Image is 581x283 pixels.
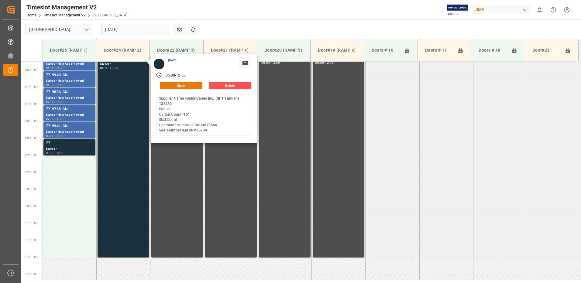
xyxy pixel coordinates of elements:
div: 06:00 [100,66,109,69]
div: 09:00 [56,152,64,154]
img: Exertis%20JAM%20-%20Email%20Logo.jpg_1722504956.jpg [447,5,468,15]
div: - [55,101,56,103]
button: Delete [209,82,251,89]
div: [DATE] [166,58,180,63]
div: 07:00 [56,84,64,86]
div: Door#23 [530,45,562,56]
div: 08:00 [56,118,64,120]
div: Door#24 (RAMP 2) [101,45,145,56]
span: 08:30 Hr [25,136,37,140]
div: 77-9941-CN [46,123,93,129]
div: 06:30 [56,66,64,69]
div: - [270,61,271,64]
button: open menu [82,25,91,34]
div: 12:00 [325,61,334,64]
div: JIMS [472,5,530,14]
span: 10:30 Hr [25,204,37,208]
div: - [55,118,56,120]
b: EMCPPT6734 [183,128,207,132]
b: EGSU3829666 [192,123,217,127]
div: - [175,73,176,78]
button: Open [160,82,202,89]
div: 08:30 [46,152,55,154]
div: - [55,135,56,137]
span: 11:00 Hr [25,221,37,225]
div: - [55,66,56,69]
span: 09:00 Hr [25,153,37,157]
button: Help Center [546,3,560,17]
span: 12:00 Hr [25,255,37,259]
div: Door#19 (RAMP 6) [315,45,359,56]
div: Status - New Appointment [46,129,93,135]
div: Door#25 (RAMP 1) [47,45,91,56]
div: 07:30 [46,118,55,120]
div: Timeslot Management V2 [26,3,127,12]
div: Status - New Appointment [46,78,93,84]
div: Doors # 17 [423,45,455,56]
button: JIMS [472,4,533,15]
span: 09:30 Hr [25,170,37,174]
div: 77- [46,140,93,146]
b: Gator Cases Inc. (GF1 Yantian) 132430 [159,96,239,106]
div: 08:00 [46,135,55,137]
div: Status - New Appointment [46,112,93,118]
div: - [55,84,56,86]
span: 07:30 Hr [25,102,37,106]
div: 06:00 [46,66,55,69]
div: 07:30 [56,101,64,103]
a: Timeslot Management V2 [43,13,86,17]
div: 06:00 [315,61,324,64]
div: 77-9765-CN [46,106,93,112]
span: 07:00 Hr [25,85,37,89]
span: 06:30 Hr [25,68,37,72]
div: 08:30 [56,135,64,137]
div: Status - New Appointment [46,61,93,66]
div: 77-9586-CN [46,89,93,95]
div: Door#22 (RAMP 3) [155,45,198,56]
span: 11:30 Hr [25,238,37,242]
div: Doors # 16 [369,45,401,56]
span: 10:00 Hr [25,187,37,191]
div: 06:00 [261,61,270,64]
div: 12:00 [110,66,119,69]
a: Home [26,13,36,17]
span: 12:30 Hr [25,272,37,276]
div: Door#20 (RAMP 5) [262,45,305,56]
div: - [55,152,56,154]
b: 151 [183,112,190,117]
div: Status - [100,61,147,66]
button: show 0 new notifications [533,3,546,17]
div: 77-9940-CN [46,72,93,78]
div: 12:00 [176,73,186,78]
input: DD.MM.YYYY [101,24,169,35]
div: Door#21 (RAMP 4) [208,45,252,56]
div: Status - [46,146,93,152]
div: Status - New Appointment [46,95,93,101]
div: - [324,61,325,64]
input: Type to search/select [26,24,93,35]
div: 06:00 [166,73,175,78]
div: Doors # 18 [476,45,508,56]
div: 07:00 [46,101,55,103]
span: 08:00 Hr [25,119,37,123]
div: 06:30 [46,84,55,86]
div: Supplier Name - Status - Carton Count - Skid Count - Container Number - Seal Number - [159,96,249,133]
div: 12:00 [271,61,280,64]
